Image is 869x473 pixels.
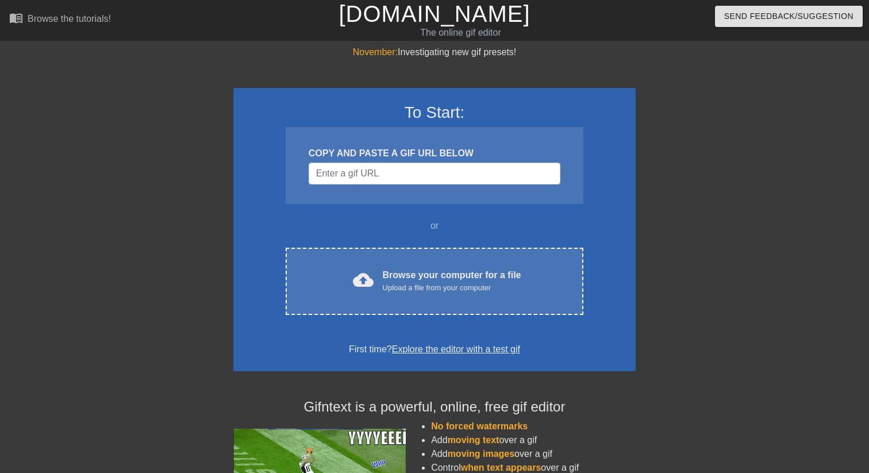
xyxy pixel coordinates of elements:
div: Investigating new gif presets! [233,45,636,59]
a: [DOMAIN_NAME] [339,1,530,26]
div: First time? [248,343,621,356]
span: November: [353,47,398,57]
div: Browse the tutorials! [28,14,111,24]
span: Send Feedback/Suggestion [724,9,853,24]
li: Add over a gif [431,447,636,461]
a: Explore the editor with a test gif [392,344,520,354]
div: or [263,219,606,233]
li: Add over a gif [431,433,636,447]
button: Send Feedback/Suggestion [715,6,863,27]
span: moving text [448,435,499,445]
span: moving images [448,449,514,459]
span: No forced watermarks [431,421,528,431]
span: when text appears [461,463,541,472]
div: Browse your computer for a file [383,268,521,294]
input: Username [309,163,560,184]
span: cloud_upload [353,270,374,290]
h3: To Start: [248,103,621,122]
h4: Gifntext is a powerful, online, free gif editor [233,399,636,416]
div: COPY AND PASTE A GIF URL BELOW [309,147,560,160]
a: Browse the tutorials! [9,11,111,29]
div: The online gif editor [295,26,626,40]
div: Upload a file from your computer [383,282,521,294]
span: menu_book [9,11,23,25]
